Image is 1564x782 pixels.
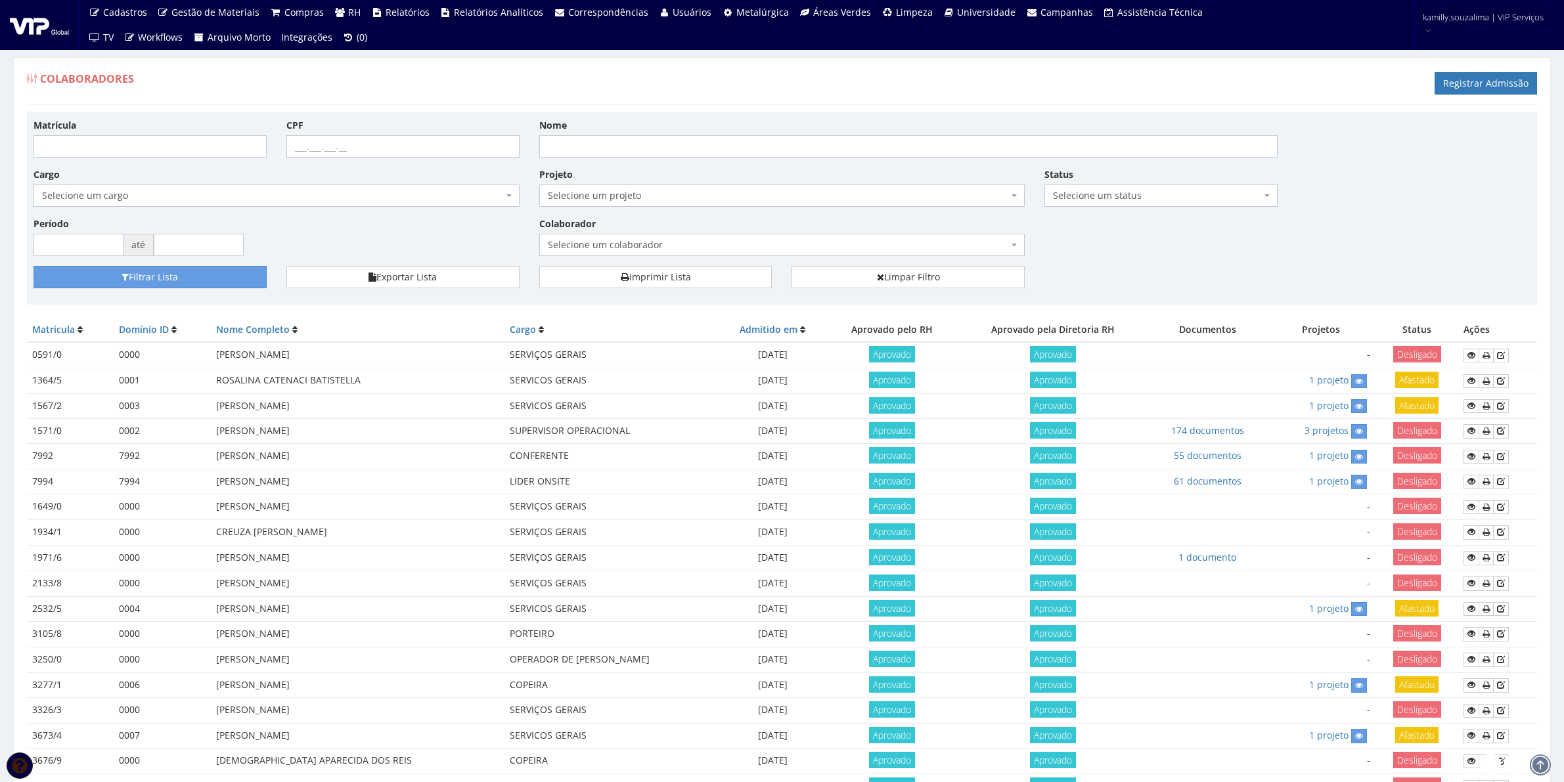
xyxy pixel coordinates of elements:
[719,444,827,469] td: [DATE]
[869,549,915,565] span: Aprovado
[1309,374,1349,386] a: 1 projeto
[1171,424,1244,437] a: 174 documentos
[869,701,915,718] span: Aprovado
[211,698,504,724] td: [PERSON_NAME]
[719,749,827,774] td: [DATE]
[114,545,211,571] td: 0000
[10,15,69,35] img: logo
[869,397,915,414] span: Aprovado
[27,672,114,697] td: 3277/1
[114,368,211,393] td: 0001
[27,545,114,571] td: 1971/6
[1395,397,1439,414] span: Afastado
[869,651,915,667] span: Aprovado
[1309,475,1349,487] a: 1 projeto
[1393,447,1441,464] span: Desligado
[27,444,114,469] td: 7992
[1267,647,1375,672] td: -
[1267,571,1375,596] td: -
[504,571,719,596] td: SERVIÇOS GERAIS
[1174,475,1241,487] a: 61 documentos
[792,266,1025,288] a: Limpar Filtro
[286,266,520,288] button: Exportar Lista
[719,596,827,621] td: [DATE]
[1393,701,1441,718] span: Desligado
[1267,698,1375,724] td: -
[1309,729,1349,741] a: 1 projeto
[869,473,915,489] span: Aprovado
[1040,6,1093,18] span: Campanhas
[216,323,290,336] a: Nome Completo
[114,519,211,545] td: 0000
[114,418,211,443] td: 0002
[1309,602,1349,615] a: 1 projeto
[34,168,60,181] label: Cargo
[896,6,933,18] span: Limpeza
[957,6,1016,18] span: Universidade
[504,698,719,724] td: SERVIÇOS GERAIS
[27,494,114,520] td: 1649/0
[27,749,114,774] td: 3676/9
[171,6,259,18] span: Gestão de Materiais
[1393,651,1441,667] span: Desligado
[338,25,373,50] a: (0)
[27,342,114,368] td: 0591/0
[211,418,504,443] td: [PERSON_NAME]
[1044,185,1278,207] span: Selecione um status
[1393,752,1441,768] span: Desligado
[1435,72,1537,95] a: Registrar Admissão
[1030,575,1076,591] span: Aprovado
[1393,498,1441,514] span: Desligado
[1030,752,1076,768] span: Aprovado
[27,698,114,724] td: 3326/3
[114,672,211,697] td: 0006
[1267,749,1375,774] td: -
[138,31,183,43] span: Workflows
[103,31,114,43] span: TV
[719,342,827,368] td: [DATE]
[114,571,211,596] td: 0000
[813,6,871,18] span: Áreas Verdes
[548,189,1009,202] span: Selecione um projeto
[1267,342,1375,368] td: -
[34,185,520,207] span: Selecione um cargo
[1030,651,1076,667] span: Aprovado
[539,185,1025,207] span: Selecione um projeto
[1423,11,1544,24] span: kamilly.souzalima | VIP Serviços
[1030,447,1076,464] span: Aprovado
[211,393,504,418] td: [PERSON_NAME]
[1030,625,1076,641] span: Aprovado
[114,723,211,748] td: 0007
[1030,498,1076,514] span: Aprovado
[1309,449,1349,462] a: 1 projeto
[114,342,211,368] td: 0000
[211,342,504,368] td: [PERSON_NAME]
[211,723,504,748] td: [PERSON_NAME]
[869,422,915,439] span: Aprovado
[42,189,503,202] span: Selecione um cargo
[114,698,211,724] td: 0000
[719,571,827,596] td: [DATE]
[284,6,324,18] span: Compras
[1030,600,1076,617] span: Aprovado
[27,519,114,545] td: 1934/1
[719,698,827,724] td: [DATE]
[211,469,504,494] td: [PERSON_NAME]
[1309,399,1349,412] a: 1 projeto
[719,545,827,571] td: [DATE]
[40,72,134,86] span: Colaboradores
[504,393,719,418] td: SERVICOS GERAIS
[211,672,504,697] td: [PERSON_NAME]
[34,217,69,230] label: Período
[276,25,338,50] a: Integrações
[504,469,719,494] td: LIDER ONSITE
[719,469,827,494] td: [DATE]
[1178,551,1236,563] a: 1 documento
[504,749,719,774] td: COPEIRA
[1030,422,1076,439] span: Aprovado
[454,6,543,18] span: Relatórios Analíticos
[27,571,114,596] td: 2133/8
[827,318,958,342] th: Aprovado pelo RH
[114,621,211,647] td: 0000
[1393,422,1441,439] span: Desligado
